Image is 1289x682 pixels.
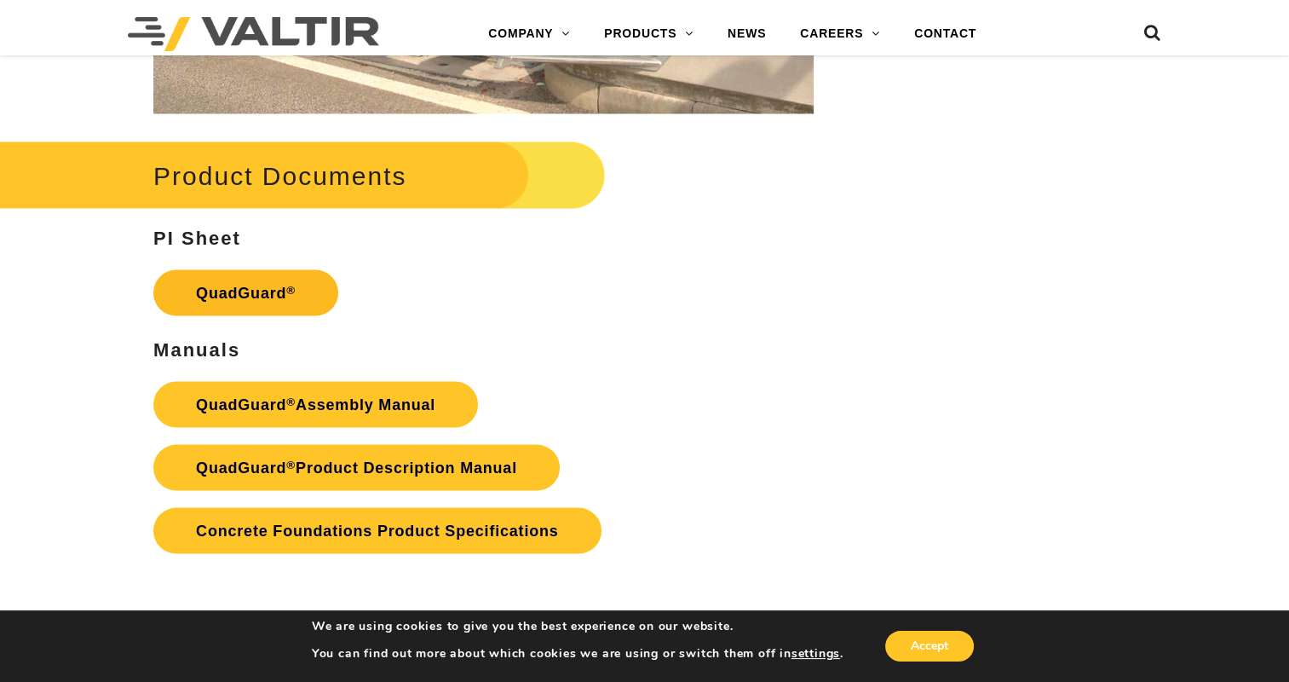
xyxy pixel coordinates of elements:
[587,17,711,51] a: PRODUCTS
[128,17,379,51] img: Valtir
[286,284,296,297] sup: ®
[471,17,587,51] a: COMPANY
[153,445,560,491] a: QuadGuard®Product Description Manual
[885,631,974,662] button: Accept
[153,508,601,554] a: Concrete Foundations Product Specifications
[897,17,993,51] a: CONTACT
[153,270,338,316] a: QuadGuard®
[153,228,241,249] strong: PI Sheet
[711,17,783,51] a: NEWS
[791,646,840,662] button: settings
[783,17,897,51] a: CAREERS
[312,619,843,634] p: We are using cookies to give you the best experience on our website.
[153,382,478,428] a: QuadGuard®Assembly Manual
[153,339,240,361] strong: Manuals
[286,396,296,408] sup: ®
[312,646,843,662] p: You can find out more about which cookies we are using or switch them off in .
[286,459,296,471] sup: ®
